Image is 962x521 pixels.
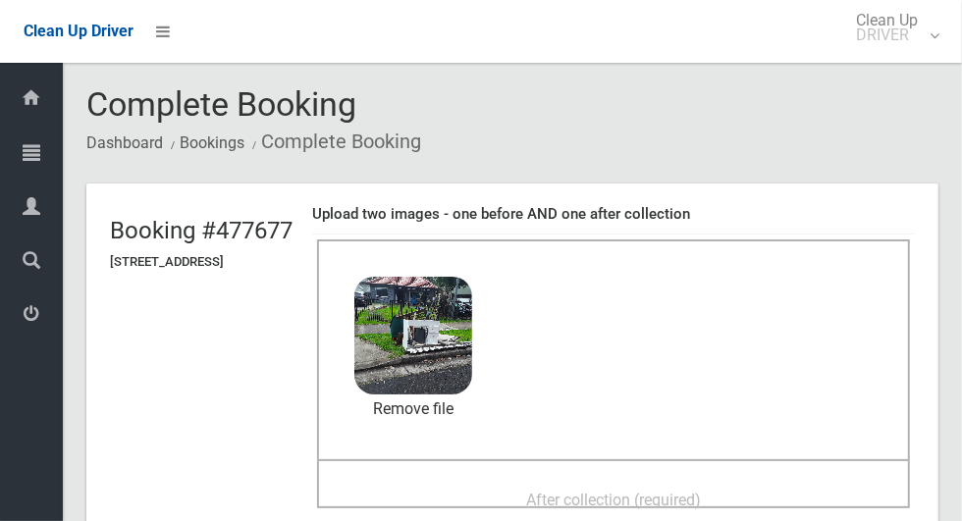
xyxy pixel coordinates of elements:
[856,27,918,42] small: DRIVER
[86,84,356,124] span: Complete Booking
[110,255,293,269] h5: [STREET_ADDRESS]
[24,17,134,46] a: Clean Up Driver
[354,394,472,424] a: Remove file
[180,133,244,152] a: Bookings
[24,22,134,40] span: Clean Up Driver
[110,218,293,243] h2: Booking #477677
[86,133,163,152] a: Dashboard
[526,491,701,509] span: After collection (required)
[846,13,937,42] span: Clean Up
[312,206,915,223] h4: Upload two images - one before AND one after collection
[247,124,421,160] li: Complete Booking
